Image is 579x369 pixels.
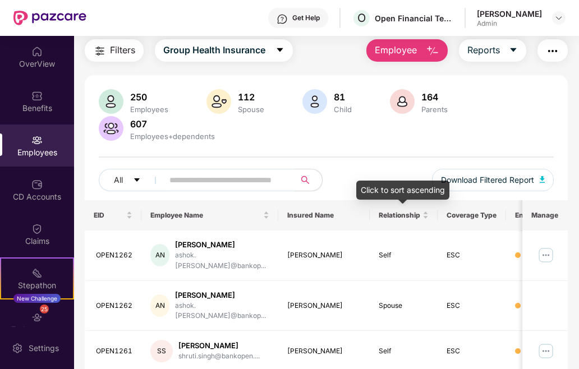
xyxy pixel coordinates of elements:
[419,91,450,103] div: 164
[295,176,316,184] span: search
[554,13,563,22] img: svg+xml;base64,PHN2ZyBpZD0iRHJvcGRvd24tMzJ4MzIiIHhtbG5zPSJodHRwOi8vd3d3LnczLm9yZy8yMDAwL3N2ZyIgd2...
[110,43,135,57] span: Filters
[509,45,518,56] span: caret-down
[236,91,266,103] div: 112
[85,39,144,62] button: Filters
[447,346,497,357] div: ESC
[128,118,217,130] div: 607
[93,44,107,58] img: svg+xml;base64,PHN2ZyB4bWxucz0iaHR0cDovL3d3dy53My5vcmcvMjAwMC9zdmciIHdpZHRoPSIyNCIgaGVpZ2h0PSIyNC...
[287,346,361,357] div: [PERSON_NAME]
[277,13,288,25] img: svg+xml;base64,PHN2ZyBpZD0iSGVscC0zMngzMiIgeG1sbnM9Imh0dHA6Ly93d3cudzMub3JnLzIwMDAvc3ZnIiB3aWR0aD...
[375,43,417,57] span: Employee
[94,211,125,220] span: EID
[175,250,269,271] div: ashok.[PERSON_NAME]@bankop...
[379,346,429,357] div: Self
[99,89,123,114] img: svg+xml;base64,PHN2ZyB4bWxucz0iaHR0cDovL3d3dy53My5vcmcvMjAwMC9zdmciIHhtbG5zOnhsaW5rPSJodHRwOi8vd3...
[128,132,217,141] div: Employees+dependents
[426,44,439,58] img: svg+xml;base64,PHN2ZyB4bWxucz0iaHR0cDovL3d3dy53My5vcmcvMjAwMC9zdmciIHhtbG5zOnhsaW5rPSJodHRwOi8vd3...
[31,46,43,57] img: svg+xml;base64,PHN2ZyBpZD0iSG9tZSIgeG1sbnM9Imh0dHA6Ly93d3cudzMub3JnLzIwMDAvc3ZnIiB3aWR0aD0iMjAiIG...
[447,250,497,261] div: ESC
[375,13,453,24] div: Open Financial Technologies Private Limited
[379,301,429,311] div: Spouse
[163,43,265,57] span: Group Health Insurance
[31,312,43,323] img: svg+xml;base64,PHN2ZyBpZD0iRW5kb3JzZW1lbnRzIiB4bWxucz0iaHR0cDovL3d3dy53My5vcmcvMjAwMC9zdmciIHdpZH...
[477,19,542,28] div: Admin
[150,244,169,266] div: AN
[287,250,361,261] div: [PERSON_NAME]
[236,105,266,114] div: Spouse
[31,223,43,234] img: svg+xml;base64,PHN2ZyBpZD0iQ2xhaW0iIHhtbG5zPSJodHRwOi8vd3d3LnczLm9yZy8yMDAwL3N2ZyIgd2lkdGg9IjIwIi...
[128,91,171,103] div: 250
[477,8,542,19] div: [PERSON_NAME]
[150,294,169,317] div: AN
[357,11,366,25] span: O
[96,250,133,261] div: OPEN1262
[275,45,284,56] span: caret-down
[206,89,231,114] img: svg+xml;base64,PHN2ZyB4bWxucz0iaHR0cDovL3d3dy53My5vcmcvMjAwMC9zdmciIHhtbG5zOnhsaW5rPSJodHRwOi8vd3...
[99,169,167,191] button: Allcaret-down
[379,211,421,220] span: Relationship
[537,246,555,264] img: manageButton
[25,343,62,354] div: Settings
[419,105,450,114] div: Parents
[175,290,269,301] div: [PERSON_NAME]
[459,39,526,62] button: Reportscaret-down
[99,116,123,141] img: svg+xml;base64,PHN2ZyB4bWxucz0iaHR0cDovL3d3dy53My5vcmcvMjAwMC9zdmciIHhtbG5zOnhsaW5rPSJodHRwOi8vd3...
[96,301,133,311] div: OPEN1262
[287,301,361,311] div: [PERSON_NAME]
[128,105,171,114] div: Employees
[155,39,293,62] button: Group Health Insurancecaret-down
[85,200,142,230] th: EID
[441,174,534,186] span: Download Filtered Report
[13,294,61,303] div: New Challenge
[1,280,73,291] div: Stepathon
[522,200,568,230] th: Manage
[432,169,554,191] button: Download Filtered Report
[31,90,43,102] img: svg+xml;base64,PHN2ZyBpZD0iQmVuZWZpdHMiIHhtbG5zPSJodHRwOi8vd3d3LnczLm9yZy8yMDAwL3N2ZyIgd2lkdGg9Ij...
[438,200,506,230] th: Coverage Type
[540,176,545,183] img: svg+xml;base64,PHN2ZyB4bWxucz0iaHR0cDovL3d3dy53My5vcmcvMjAwMC9zdmciIHhtbG5zOnhsaW5rPSJodHRwOi8vd3...
[133,176,141,185] span: caret-down
[332,105,354,114] div: Child
[31,135,43,146] img: svg+xml;base64,PHN2ZyBpZD0iRW1wbG95ZWVzIiB4bWxucz0iaHR0cDovL3d3dy53My5vcmcvMjAwMC9zdmciIHdpZHRoPS...
[546,44,559,58] img: svg+xml;base64,PHN2ZyB4bWxucz0iaHR0cDovL3d3dy53My5vcmcvMjAwMC9zdmciIHdpZHRoPSIyNCIgaGVpZ2h0PSIyNC...
[13,11,86,25] img: New Pazcare Logo
[150,340,173,362] div: SS
[12,343,23,354] img: svg+xml;base64,PHN2ZyBpZD0iU2V0dGluZy0yMHgyMCIgeG1sbnM9Imh0dHA6Ly93d3cudzMub3JnLzIwMDAvc3ZnIiB3aW...
[114,174,123,186] span: All
[332,91,354,103] div: 81
[31,267,43,279] img: svg+xml;base64,PHN2ZyB4bWxucz0iaHR0cDovL3d3dy53My5vcmcvMjAwMC9zdmciIHdpZHRoPSIyMSIgaGVpZ2h0PSIyMC...
[302,89,327,114] img: svg+xml;base64,PHN2ZyB4bWxucz0iaHR0cDovL3d3dy53My5vcmcvMjAwMC9zdmciIHhtbG5zOnhsaW5rPSJodHRwOi8vd3...
[447,301,497,311] div: ESC
[537,342,555,360] img: manageButton
[178,340,260,351] div: [PERSON_NAME]
[141,200,278,230] th: Employee Name
[467,43,500,57] span: Reports
[370,200,438,230] th: Relationship
[278,200,370,230] th: Insured Name
[96,346,133,357] div: OPEN1261
[150,211,261,220] span: Employee Name
[379,250,429,261] div: Self
[40,305,49,313] div: 25
[366,39,448,62] button: Employee
[390,89,415,114] img: svg+xml;base64,PHN2ZyB4bWxucz0iaHR0cDovL3d3dy53My5vcmcvMjAwMC9zdmciIHhtbG5zOnhsaW5rPSJodHRwOi8vd3...
[175,239,269,250] div: [PERSON_NAME]
[295,169,323,191] button: search
[292,13,320,22] div: Get Help
[178,351,260,362] div: shruti.singh@bankopen....
[175,301,269,322] div: ashok.[PERSON_NAME]@bankop...
[31,179,43,190] img: svg+xml;base64,PHN2ZyBpZD0iQ0RfQWNjb3VudHMiIGRhdGEtbmFtZT0iQ0QgQWNjb3VudHMiIHhtbG5zPSJodHRwOi8vd3...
